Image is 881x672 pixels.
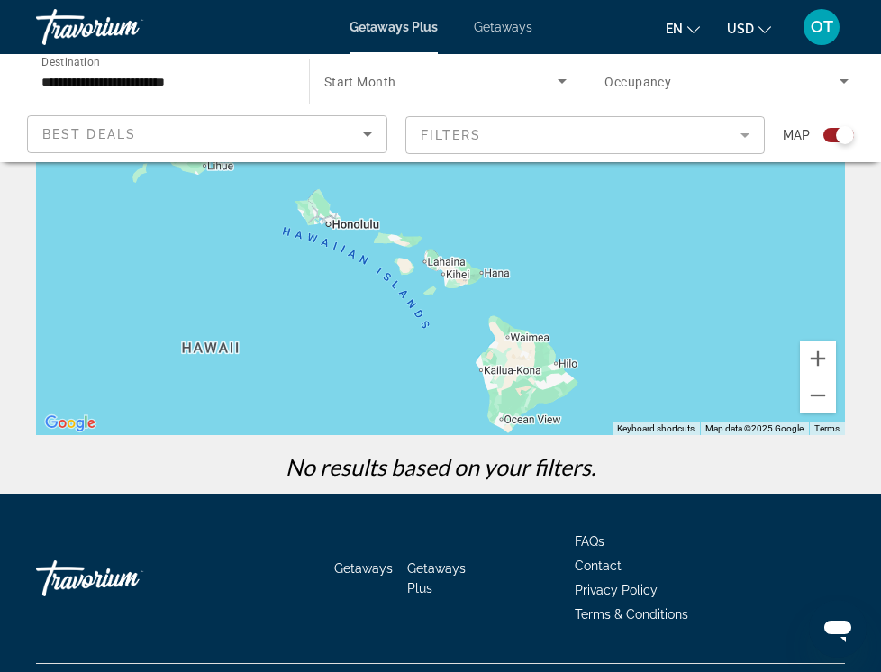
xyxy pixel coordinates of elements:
[36,551,216,605] a: Travorium
[407,561,466,595] a: Getaways Plus
[800,341,836,377] button: Zoom in
[334,561,393,576] a: Getaways
[36,4,216,50] a: Travorium
[727,15,771,41] button: Change currency
[727,22,754,36] span: USD
[575,607,688,622] a: Terms & Conditions
[575,558,622,573] a: Contact
[324,75,396,89] span: Start Month
[666,15,700,41] button: Change language
[405,115,766,155] button: Filter
[350,20,438,34] a: Getaways Plus
[575,534,604,549] a: FAQs
[666,22,683,36] span: en
[617,422,695,435] button: Keyboard shortcuts
[783,123,810,148] span: Map
[42,123,372,145] mat-select: Sort by
[811,18,833,36] span: OT
[575,583,658,597] a: Privacy Policy
[604,75,671,89] span: Occupancy
[800,377,836,413] button: Zoom out
[41,412,100,435] a: Open this area in Google Maps (opens a new window)
[798,8,845,46] button: User Menu
[474,20,532,34] a: Getaways
[41,412,100,435] img: Google
[814,423,840,433] a: Terms (opens in new tab)
[705,423,804,433] span: Map data ©2025 Google
[27,453,854,480] p: No results based on your filters.
[42,127,136,141] span: Best Deals
[41,55,100,68] span: Destination
[809,600,867,658] iframe: Button to launch messaging window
